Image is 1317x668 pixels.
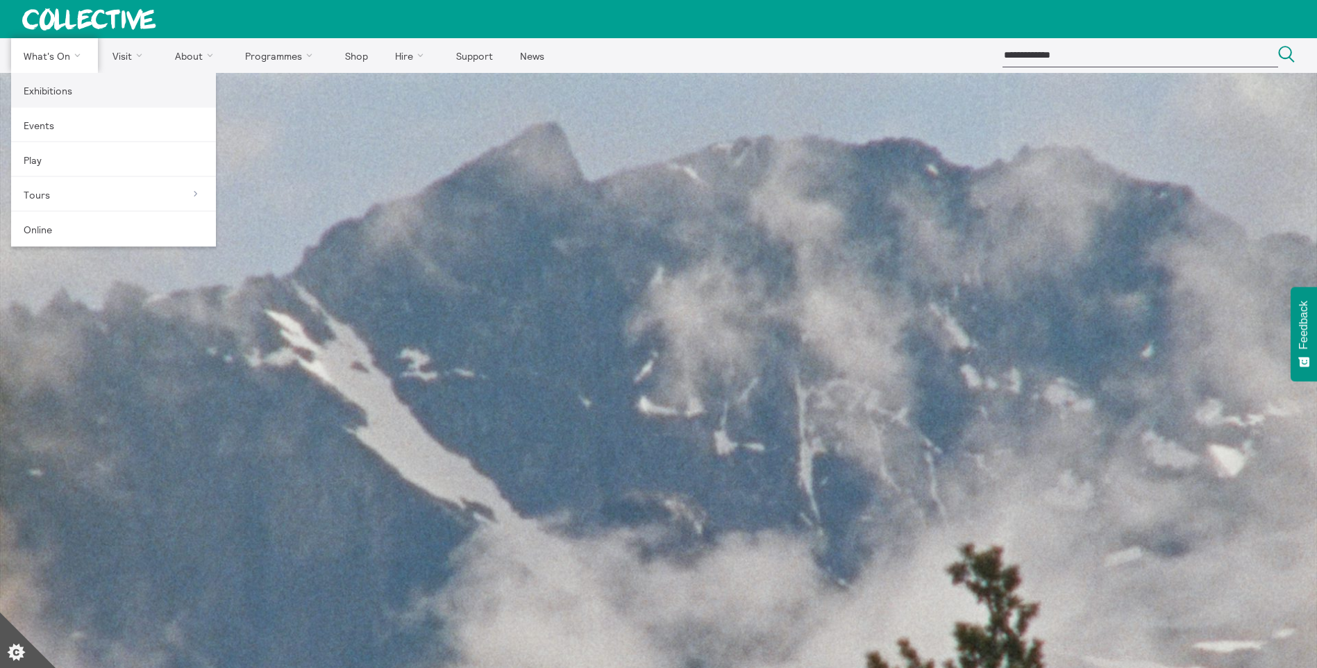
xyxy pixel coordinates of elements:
a: About [162,38,230,73]
button: Feedback - Show survey [1291,287,1317,381]
a: Shop [333,38,380,73]
a: What's On [11,38,98,73]
span: Feedback [1298,301,1310,349]
a: News [507,38,556,73]
a: Support [444,38,505,73]
a: Hire [383,38,442,73]
a: Events [11,108,216,142]
a: Play [11,142,216,177]
a: Tours [11,177,216,212]
a: Exhibitions [11,73,216,108]
a: Programmes [233,38,330,73]
a: Visit [101,38,160,73]
a: Online [11,212,216,247]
